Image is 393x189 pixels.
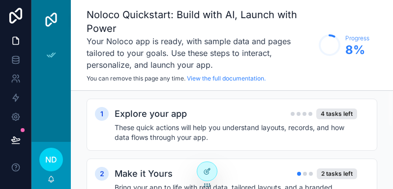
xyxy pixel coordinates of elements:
[45,154,57,165] span: ND
[87,8,314,35] h1: Noloco Quickstart: Build with AI, Launch with Power
[87,75,185,82] span: You can remove this page any time.
[87,35,314,71] h3: Your Noloco app is ready, with sample data and pages tailored to your goals. Use these steps to i...
[115,107,187,121] h2: Explore your app
[115,123,357,142] h4: These quick actions will help you understand layouts, records, and how data flows through your app.
[31,39,71,77] div: scrollable content
[115,167,173,181] h2: Make it Yours
[187,75,266,82] a: View the full documentation.
[317,168,357,179] div: 2 tasks left
[345,42,369,58] span: 8 %
[345,34,369,42] span: Progress
[71,91,393,189] div: scrollable content
[316,108,357,119] div: 4 tasks left
[95,167,109,181] div: 2
[43,12,59,27] img: App logo
[95,107,109,121] div: 1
